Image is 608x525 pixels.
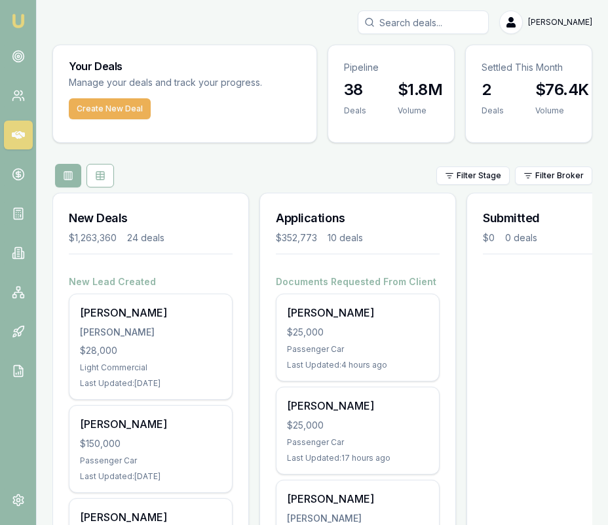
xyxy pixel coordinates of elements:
h3: New Deals [69,209,233,227]
p: Pipeline [344,61,438,74]
div: Deals [344,106,366,116]
input: Search deals [358,10,489,34]
div: $352,773 [276,231,317,244]
button: Filter Broker [515,166,592,185]
h3: 2 [482,79,504,100]
div: [PERSON_NAME] [287,398,428,414]
div: $28,000 [80,344,221,357]
div: $1,263,360 [69,231,117,244]
div: Volume [535,106,588,116]
p: Settled This Month [482,61,576,74]
h4: Documents Requested From Client [276,275,440,288]
div: Passenger Car [287,344,428,355]
h3: $76.4K [535,79,588,100]
div: [PERSON_NAME] [287,512,428,525]
div: 0 deals [505,231,537,244]
div: Passenger Car [80,456,221,466]
p: Manage your deals and track your progress. [69,75,301,90]
div: Deals [482,106,504,116]
span: [PERSON_NAME] [528,17,592,28]
div: Passenger Car [287,437,428,448]
span: Filter Stage [457,170,501,181]
div: $25,000 [287,326,428,339]
div: [PERSON_NAME] [80,326,221,339]
div: [PERSON_NAME] [287,305,428,321]
div: [PERSON_NAME] [80,416,221,432]
button: Create New Deal [69,98,151,119]
span: Filter Broker [535,170,584,181]
div: Last Updated: [DATE] [80,378,221,389]
h3: Applications [276,209,440,227]
div: [PERSON_NAME] [80,305,221,321]
div: $25,000 [287,419,428,432]
img: emu-icon-u.png [10,13,26,29]
div: [PERSON_NAME] [80,509,221,525]
h3: $1.8M [398,79,442,100]
div: Volume [398,106,442,116]
div: Last Updated: [DATE] [80,471,221,482]
div: 10 deals [328,231,363,244]
div: 24 deals [127,231,164,244]
div: Last Updated: 4 hours ago [287,360,428,370]
button: Filter Stage [436,166,510,185]
div: $0 [483,231,495,244]
h3: 38 [344,79,366,100]
h3: Your Deals [69,61,301,71]
div: Light Commercial [80,362,221,373]
div: [PERSON_NAME] [287,491,428,507]
div: Last Updated: 17 hours ago [287,453,428,463]
div: $150,000 [80,437,221,450]
h4: New Lead Created [69,275,233,288]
